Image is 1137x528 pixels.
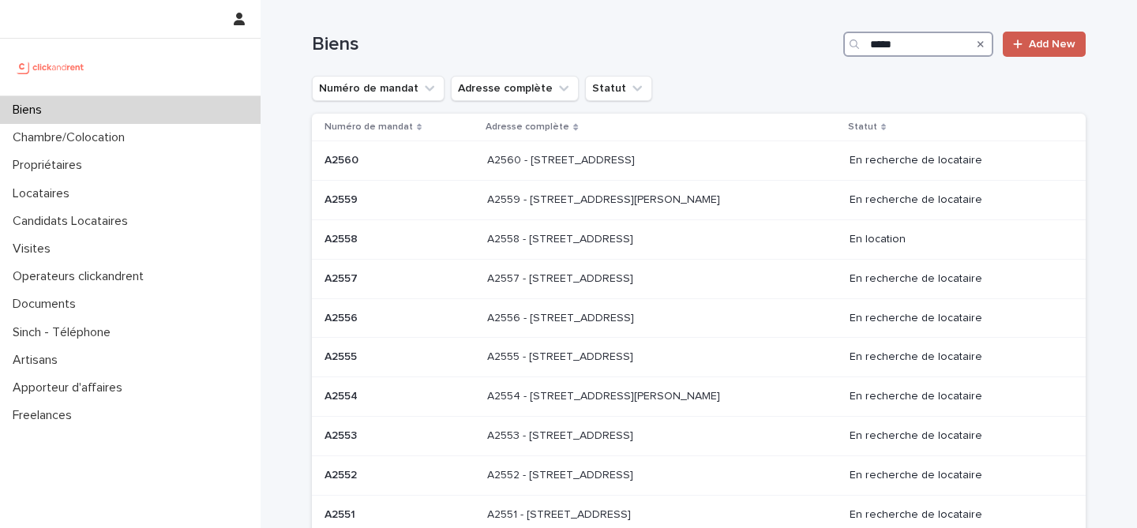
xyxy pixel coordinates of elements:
[850,429,1060,443] p: En recherche de locataire
[325,118,413,136] p: Numéro de mandat
[850,154,1060,167] p: En recherche de locataire
[312,76,445,101] button: Numéro de mandat
[325,151,362,167] p: A2560
[6,269,156,284] p: Operateurs clickandrent
[850,508,1060,522] p: En recherche de locataire
[312,33,837,56] h1: Biens
[325,190,361,207] p: A2559
[312,416,1086,455] tr: A2553A2553 A2553 - [STREET_ADDRESS]A2553 - [STREET_ADDRESS] En recherche de locataire
[6,297,88,312] p: Documents
[312,219,1086,259] tr: A2558A2558 A2558 - [STREET_ADDRESS]A2558 - [STREET_ADDRESS] En location
[6,186,82,201] p: Locataires
[325,505,358,522] p: A2551
[487,347,636,364] p: A2555 - [STREET_ADDRESS]
[850,312,1060,325] p: En recherche de locataire
[487,426,636,443] p: A2553 - [STREET_ADDRESS]
[6,158,95,173] p: Propriétaires
[6,130,137,145] p: Chambre/Colocation
[325,309,361,325] p: A2556
[850,350,1060,364] p: En recherche de locataire
[325,387,361,403] p: A2554
[843,32,993,57] input: Search
[13,51,89,83] img: UCB0brd3T0yccxBKYDjQ
[6,380,135,395] p: Apporteur d'affaires
[848,118,877,136] p: Statut
[487,309,637,325] p: A2556 - [STREET_ADDRESS]
[850,233,1060,246] p: En location
[325,426,360,443] p: A2553
[850,469,1060,482] p: En recherche de locataire
[1029,39,1075,50] span: Add New
[451,76,579,101] button: Adresse complète
[487,387,723,403] p: A2554 - [STREET_ADDRESS][PERSON_NAME]
[312,377,1086,417] tr: A2554A2554 A2554 - [STREET_ADDRESS][PERSON_NAME]A2554 - [STREET_ADDRESS][PERSON_NAME] En recherch...
[325,347,360,364] p: A2555
[6,325,123,340] p: Sinch - Téléphone
[312,298,1086,338] tr: A2556A2556 A2556 - [STREET_ADDRESS]A2556 - [STREET_ADDRESS] En recherche de locataire
[6,103,54,118] p: Biens
[6,408,84,423] p: Freelances
[6,214,141,229] p: Candidats Locataires
[585,76,652,101] button: Statut
[487,230,636,246] p: A2558 - [STREET_ADDRESS]
[312,141,1086,181] tr: A2560A2560 A2560 - [STREET_ADDRESS]A2560 - [STREET_ADDRESS] En recherche de locataire
[6,353,70,368] p: Artisans
[487,505,634,522] p: A2551 - [STREET_ADDRESS]
[1003,32,1086,57] a: Add New
[850,390,1060,403] p: En recherche de locataire
[487,151,638,167] p: A2560 - [STREET_ADDRESS]
[325,466,360,482] p: A2552
[312,455,1086,495] tr: A2552A2552 A2552 - [STREET_ADDRESS]A2552 - [STREET_ADDRESS] En recherche de locataire
[850,193,1060,207] p: En recherche de locataire
[487,466,636,482] p: A2552 - [STREET_ADDRESS]
[325,230,361,246] p: A2558
[487,190,723,207] p: A2559 - [STREET_ADDRESS][PERSON_NAME]
[6,242,63,257] p: Visites
[312,338,1086,377] tr: A2555A2555 A2555 - [STREET_ADDRESS]A2555 - [STREET_ADDRESS] En recherche de locataire
[850,272,1060,286] p: En recherche de locataire
[487,269,636,286] p: A2557 - [STREET_ADDRESS]
[325,269,361,286] p: A2557
[486,118,569,136] p: Adresse complète
[312,259,1086,298] tr: A2557A2557 A2557 - [STREET_ADDRESS]A2557 - [STREET_ADDRESS] En recherche de locataire
[312,181,1086,220] tr: A2559A2559 A2559 - [STREET_ADDRESS][PERSON_NAME]A2559 - [STREET_ADDRESS][PERSON_NAME] En recherch...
